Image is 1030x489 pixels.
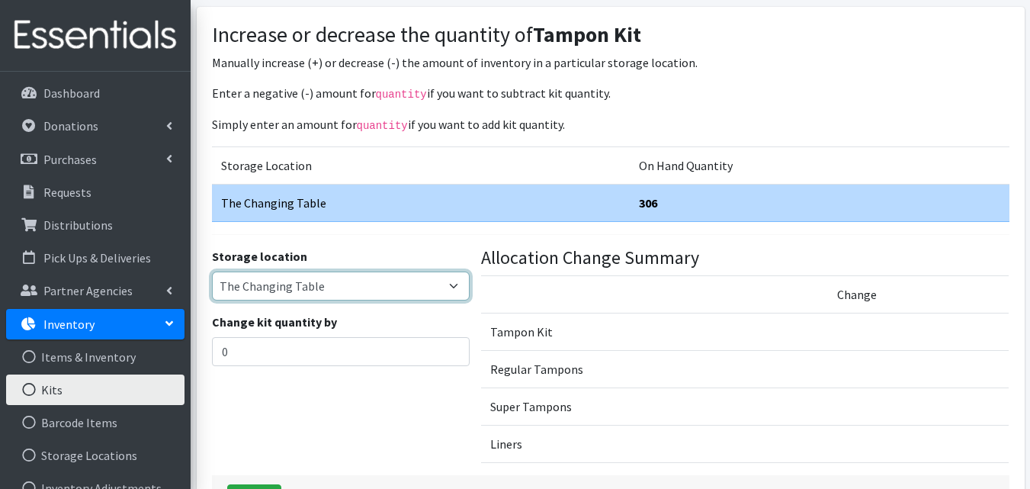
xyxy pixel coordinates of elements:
[6,78,185,108] a: Dashboard
[481,425,828,462] td: Liners
[212,147,630,185] td: Storage Location
[6,10,185,61] img: HumanEssentials
[212,313,337,331] label: Change kit quantity by
[481,350,828,388] td: Regular Tampons
[43,152,97,167] p: Purchases
[212,84,1009,103] p: Enter a negative (-) amount for if you want to subtract kit quantity.
[533,21,641,48] strong: Tampon Kit
[212,185,630,222] td: The Changing Table
[6,309,185,339] a: Inventory
[6,342,185,372] a: Items & Inventory
[43,85,100,101] p: Dashboard
[481,313,828,350] td: Tampon Kit
[481,247,1009,269] h4: Allocation Change Summary
[212,115,1009,134] p: Simply enter an amount for if you want to add kit quantity.
[6,243,185,273] a: Pick Ups & Deliveries
[6,210,185,240] a: Distributions
[6,111,185,141] a: Donations
[6,177,185,208] a: Requests
[6,440,185,471] a: Storage Locations
[6,375,185,405] a: Kits
[6,407,185,438] a: Barcode Items
[357,120,408,132] code: quantity
[828,275,1009,313] td: Change
[212,53,1009,72] p: Manually increase (+) or decrease (-) the amount of inventory in a particular storage location.
[43,185,91,200] p: Requests
[43,283,133,298] p: Partner Agencies
[43,250,151,265] p: Pick Ups & Deliveries
[212,22,1009,48] h3: Increase or decrease the quantity of
[43,317,95,332] p: Inventory
[481,388,828,425] td: Super Tampons
[376,88,427,101] code: quantity
[630,147,1009,185] td: On Hand Quantity
[43,217,113,233] p: Distributions
[6,275,185,306] a: Partner Agencies
[43,118,98,134] p: Donations
[212,247,307,265] label: Storage location
[639,195,657,211] strong: 306
[6,144,185,175] a: Purchases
